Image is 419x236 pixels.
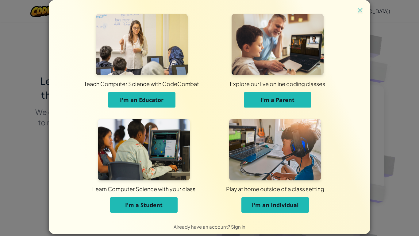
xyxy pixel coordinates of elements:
img: For Individuals [229,119,321,180]
span: I'm an Educator [120,96,163,104]
span: Already have an account? [174,224,231,230]
button: I'm an Individual [241,197,309,213]
img: For Students [98,119,190,180]
span: I'm a Student [125,201,163,209]
button: I'm a Parent [244,92,311,108]
span: I'm an Individual [252,201,299,209]
a: Sign in [231,224,245,230]
button: I'm a Student [110,197,178,213]
img: For Educators [96,14,188,75]
img: For Parents [232,14,324,75]
button: I'm an Educator [108,92,175,108]
img: close icon [356,6,364,15]
span: I'm a Parent [260,96,294,104]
